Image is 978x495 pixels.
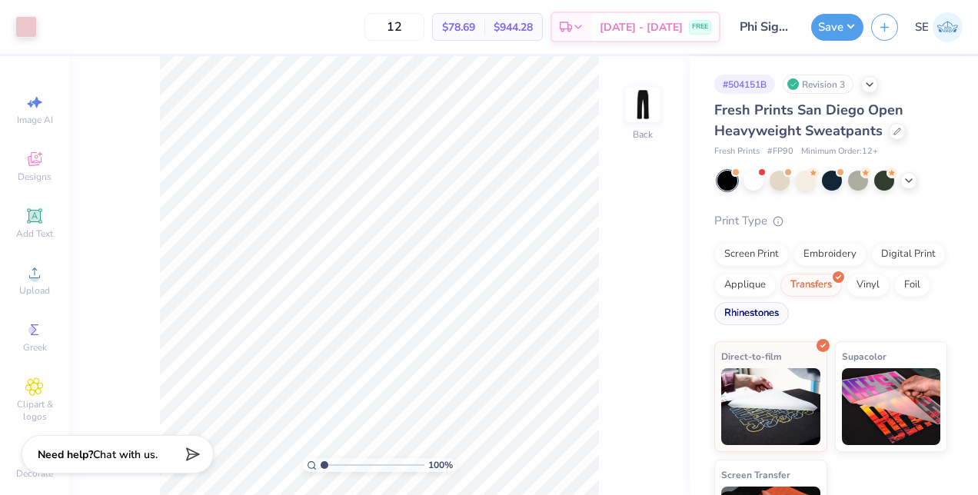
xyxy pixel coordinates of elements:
span: Fresh Prints San Diego Open Heavyweight Sweatpants [714,101,903,140]
span: Direct-to-film [721,348,782,364]
span: [DATE] - [DATE] [600,19,683,35]
span: Image AI [17,114,53,126]
span: Screen Transfer [721,467,790,483]
span: # FP90 [767,145,793,158]
img: Back [627,89,658,120]
div: Vinyl [847,274,890,297]
span: Greek [23,341,47,354]
span: Clipart & logos [8,398,62,423]
div: Applique [714,274,776,297]
span: Decorate [16,467,53,480]
div: Transfers [780,274,842,297]
div: Print Type [714,212,947,230]
a: SE [915,12,963,42]
span: $78.69 [442,19,475,35]
div: Rhinestones [714,302,789,325]
span: 100 % [428,458,453,472]
img: Steven Eugene Gruver [933,12,963,42]
button: Save [811,14,863,41]
span: SE [915,18,929,36]
span: FREE [692,22,708,32]
div: Back [633,128,653,141]
div: Embroidery [793,243,867,266]
div: Revision 3 [783,75,853,94]
span: Fresh Prints [714,145,760,158]
strong: Need help? [38,447,93,462]
img: Direct-to-film [721,368,820,445]
img: Supacolor [842,368,941,445]
span: $944.28 [494,19,533,35]
span: Add Text [16,228,53,240]
div: Screen Print [714,243,789,266]
span: Chat with us. [93,447,158,462]
div: Foil [894,274,930,297]
div: # 504151B [714,75,775,94]
input: – – [364,13,424,41]
span: Supacolor [842,348,887,364]
div: Digital Print [871,243,946,266]
span: Upload [19,284,50,297]
span: Minimum Order: 12 + [801,145,878,158]
span: Designs [18,171,52,183]
input: Untitled Design [728,12,803,42]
